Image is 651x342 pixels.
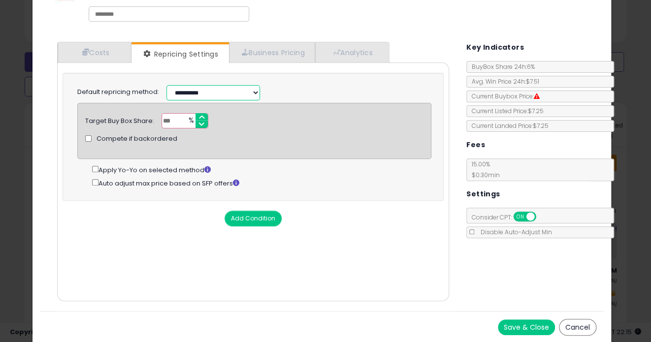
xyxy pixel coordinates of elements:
[467,122,549,130] span: Current Landed Price: $7.25
[467,62,535,71] span: BuyBox Share 24h: 6%
[466,188,500,200] h5: Settings
[467,107,544,115] span: Current Listed Price: $7.25
[85,113,154,126] div: Target Buy Box Share:
[97,134,177,144] span: Compete if backordered
[514,213,526,221] span: ON
[77,88,159,97] label: Default repricing method:
[92,164,431,175] div: Apply Yo-Yo on selected method
[467,160,500,179] span: 15.00 %
[225,211,282,226] button: Add Condition
[559,319,596,336] button: Cancel
[466,41,524,54] h5: Key Indicators
[498,319,555,335] button: Save & Close
[92,177,431,188] div: Auto adjust max price based on SFP offers
[467,92,540,100] span: Current Buybox Price:
[467,171,500,179] span: $0.30 min
[131,44,228,64] a: Repricing Settings
[535,213,551,221] span: OFF
[229,42,315,62] a: Business Pricing
[467,213,549,221] span: Consider CPT:
[467,77,539,86] span: Avg. Win Price 24h: $7.51
[476,228,552,236] span: Disable Auto-Adjust Min
[534,93,540,99] i: Suppressed Buy Box
[315,42,388,62] a: Analytics
[58,42,131,62] a: Costs
[183,114,198,128] span: %
[466,139,485,151] h5: Fees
